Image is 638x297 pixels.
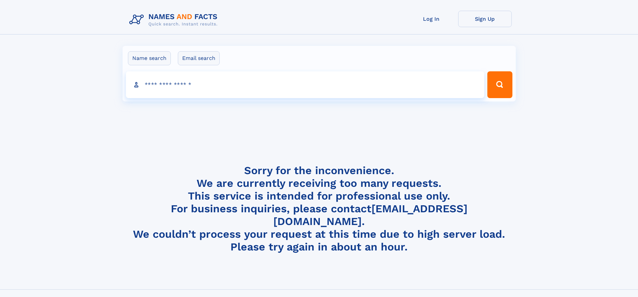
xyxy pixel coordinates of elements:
[178,51,220,65] label: Email search
[127,164,512,253] h4: Sorry for the inconvenience. We are currently receiving too many requests. This service is intend...
[487,71,512,98] button: Search Button
[127,11,223,29] img: Logo Names and Facts
[128,51,171,65] label: Name search
[458,11,512,27] a: Sign Up
[126,71,485,98] input: search input
[273,202,468,228] a: [EMAIL_ADDRESS][DOMAIN_NAME]
[405,11,458,27] a: Log In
